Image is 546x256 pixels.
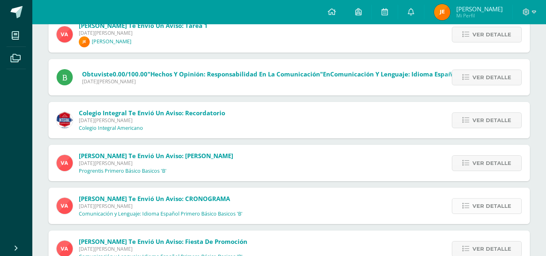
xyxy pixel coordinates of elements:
img: 7a80fdc5f59928efee5a6dcd101d4975.png [57,26,73,42]
span: [DATE][PERSON_NAME] [79,117,225,124]
span: [PERSON_NAME] te envió un aviso: CRONOGRAMA [79,195,230,203]
span: [PERSON_NAME] te envió un aviso: Tarea 1 [79,21,208,30]
img: 39adac7ee6a1fee7d1a07c22f9a26f96.png [79,36,90,47]
span: "Hechos y Opinión: responsabilidad en la comunicación" [148,70,323,78]
span: Colegio Integral te envió un aviso: Recordatorio [79,109,225,117]
span: [DATE][PERSON_NAME] [79,30,208,36]
img: 3d8ecf278a7f74c562a74fe44b321cd5.png [57,112,73,128]
span: [DATE][PERSON_NAME] [79,245,247,252]
img: 9c621efd30d108e67491d41a8068c848.png [434,4,450,20]
span: Ver detalle [472,27,511,42]
span: Mi Perfil [456,12,503,19]
p: Colegio Integral Americano [79,125,143,131]
span: [PERSON_NAME] [456,5,503,13]
p: [PERSON_NAME] [92,38,131,45]
span: [PERSON_NAME] te envió un aviso: Fiesta de promoción [79,237,247,245]
span: Ver detalle [472,113,511,128]
p: Comunicación y Lenguaje: Idioma Español Primero Básico Basicos 'B' [79,211,242,217]
span: 0.00/100.00 [113,70,148,78]
p: Progrentis Primero Básico Basicos 'B' [79,168,167,174]
span: [DATE][PERSON_NAME] [79,160,233,167]
span: [DATE][PERSON_NAME] [79,203,242,209]
span: Ver detalle [472,199,511,214]
span: Ver detalle [472,70,511,85]
span: Ver detalle [472,156,511,171]
span: [DATE][PERSON_NAME] [82,78,481,85]
span: [PERSON_NAME] te envió un aviso: [PERSON_NAME] [79,152,233,160]
img: 7a80fdc5f59928efee5a6dcd101d4975.png [57,155,73,171]
span: Comunicación y Lenguaje: Idioma Español (ZONA) [330,70,481,78]
span: Obtuviste en [82,70,481,78]
img: 7a80fdc5f59928efee5a6dcd101d4975.png [57,198,73,214]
